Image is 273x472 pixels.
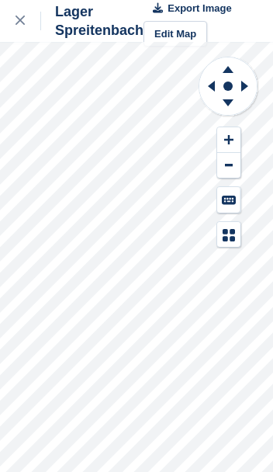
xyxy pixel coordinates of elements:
button: Map Legend [217,222,240,248]
a: Edit Map [143,21,207,47]
div: Lager Spreitenbach [41,2,143,40]
span: Export Image [168,1,231,16]
button: Keyboard Shortcuts [217,187,240,213]
button: Zoom In [217,127,240,153]
button: Zoom Out [217,153,240,179]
